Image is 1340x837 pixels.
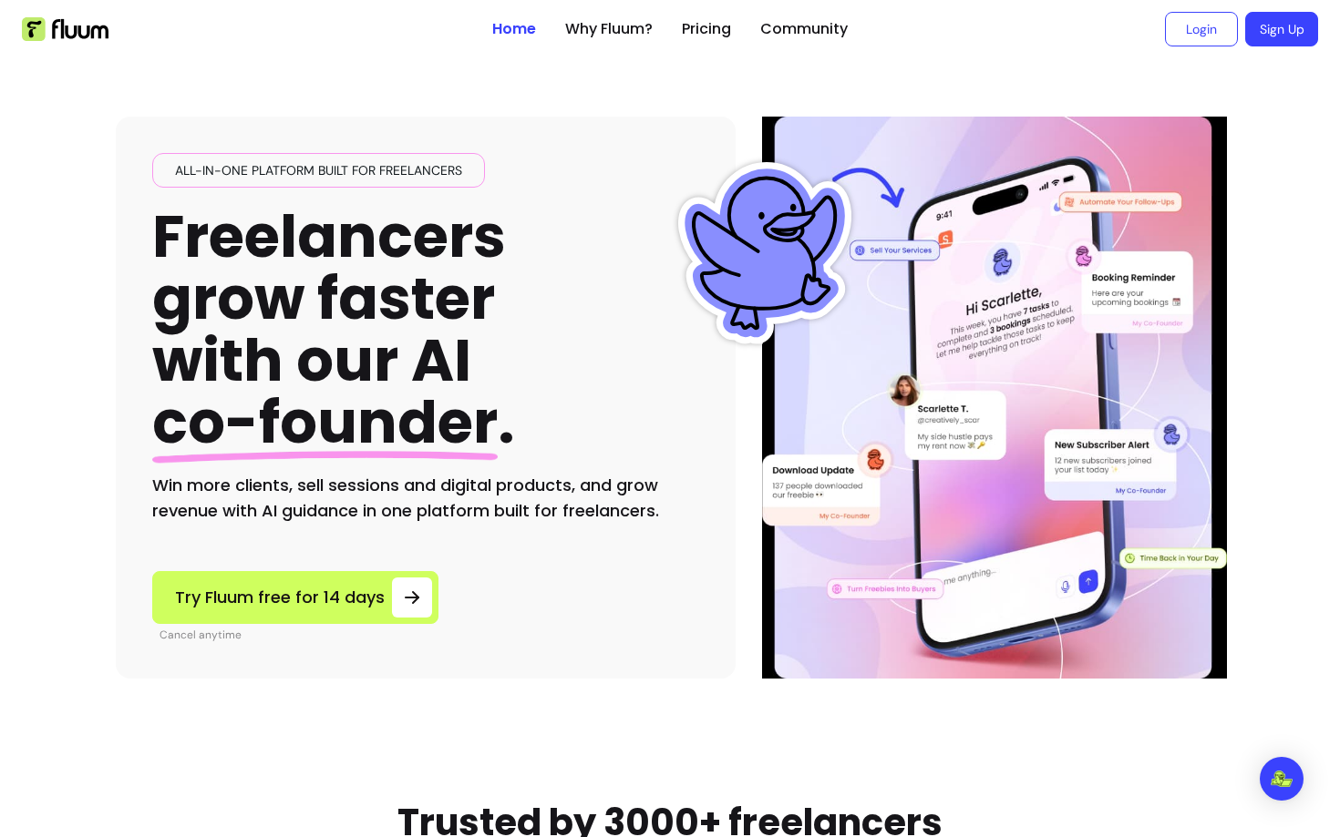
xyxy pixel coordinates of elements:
[1245,12,1318,46] a: Sign Up
[1260,757,1304,801] div: Open Intercom Messenger
[492,18,536,40] a: Home
[175,585,385,610] span: Try Fluum free for 14 days
[152,382,498,463] span: co-founder
[765,117,1224,679] img: Hero
[168,161,469,179] span: All-in-one platform built for freelancers
[674,162,856,344] img: Fluum Duck sticker
[160,628,438,642] p: Cancel anytime
[152,473,699,524] h2: Win more clients, sell sessions and digital products, and grow revenue with AI guidance in one pl...
[152,206,515,454] h1: Freelancers grow faster with our AI .
[760,18,848,40] a: Community
[565,18,653,40] a: Why Fluum?
[682,18,731,40] a: Pricing
[1165,12,1238,46] a: Login
[152,571,438,624] a: Try Fluum free for 14 days
[22,17,108,41] img: Fluum Logo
